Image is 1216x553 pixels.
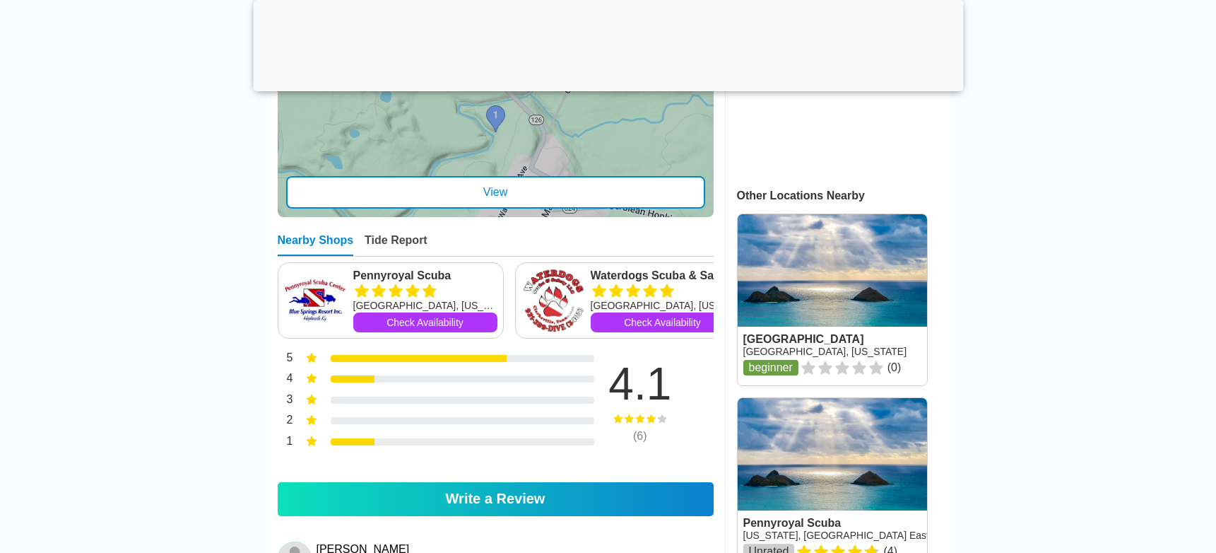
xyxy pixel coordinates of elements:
div: Tide Report [365,234,427,256]
img: Pennyroyal Scuba [284,269,348,332]
a: Check Availability [591,313,735,332]
a: Waterdogs Scuba & Safety LLC [591,269,735,283]
a: [GEOGRAPHIC_DATA], [US_STATE] [743,346,907,357]
div: 3 [278,392,293,410]
img: Waterdogs Scuba & Safety LLC [521,269,585,332]
div: [GEOGRAPHIC_DATA], [US_STATE] [591,298,735,313]
div: 1 [278,433,293,452]
a: Write a Review [278,482,714,516]
div: Other Locations Nearby [737,190,950,202]
div: 2 [278,412,293,431]
a: Pennyroyal Scuba [353,269,497,283]
div: 5 [278,350,293,368]
div: ( 6 ) [587,430,693,443]
a: entry mapView [278,47,714,217]
a: Check Availability [353,313,497,332]
div: Nearby Shops [278,234,354,256]
div: View [286,176,705,209]
div: [GEOGRAPHIC_DATA], [US_STATE] [353,298,497,313]
div: 4 [278,371,293,389]
div: 4.1 [587,361,693,407]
